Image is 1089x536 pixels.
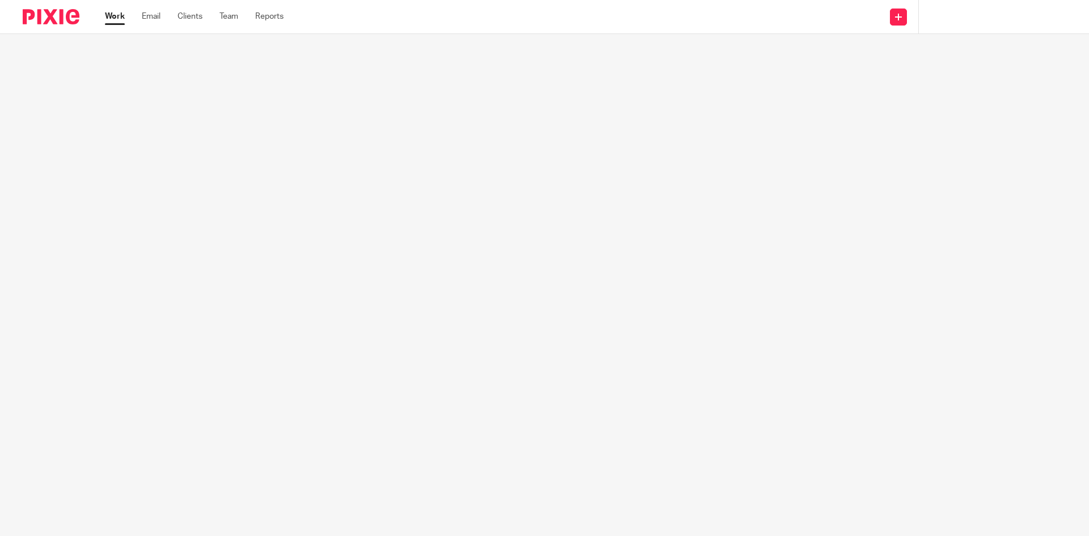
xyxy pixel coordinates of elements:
a: Work [105,11,125,22]
a: Email [142,11,161,22]
a: Reports [255,11,284,22]
a: Team [220,11,238,22]
a: Clients [178,11,202,22]
img: Pixie [23,9,79,24]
